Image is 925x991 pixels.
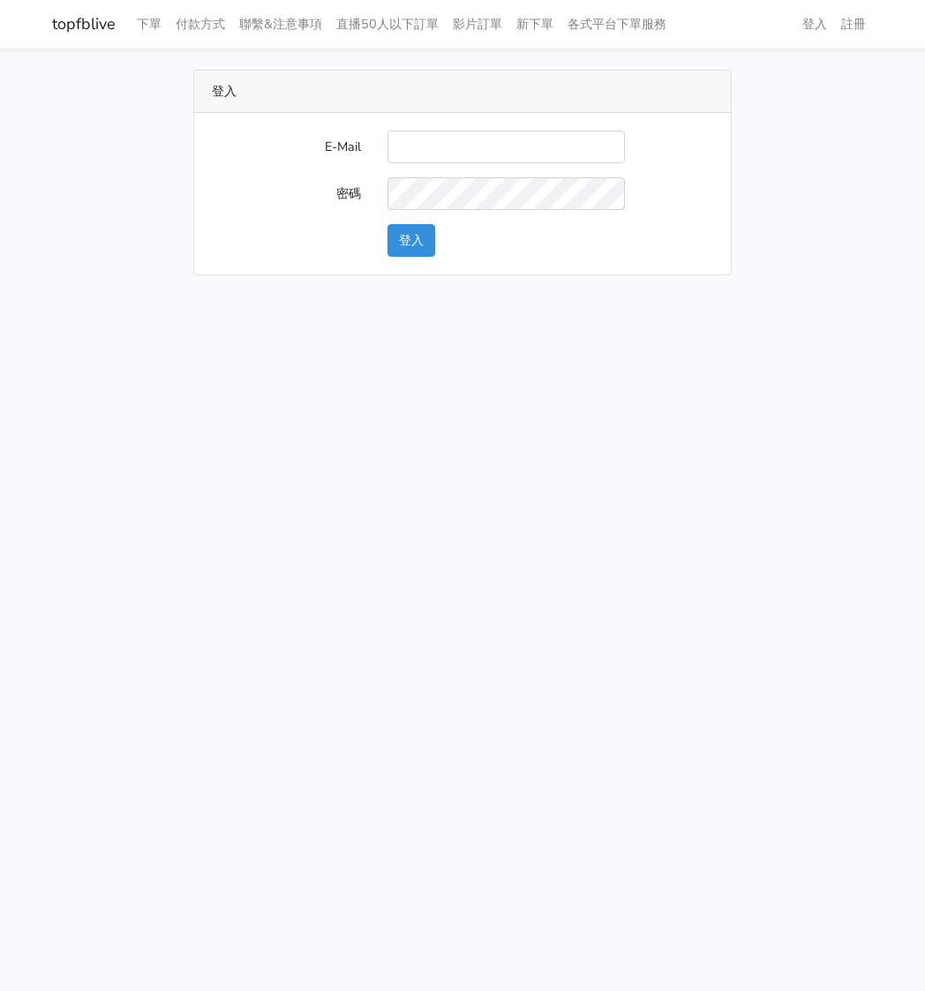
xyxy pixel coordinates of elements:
a: 影片訂單 [446,7,509,41]
label: 密碼 [199,177,374,210]
a: 聯繫&注意事項 [232,7,329,41]
div: 登入 [194,71,731,113]
label: E-Mail [199,131,374,163]
button: 登入 [387,224,435,257]
a: 下單 [130,7,169,41]
a: 付款方式 [169,7,232,41]
a: 各式平台下單服務 [560,7,673,41]
a: 新下單 [509,7,560,41]
a: topfblive [52,7,116,41]
a: 註冊 [834,7,873,41]
a: 直播50人以下訂單 [329,7,446,41]
a: 登入 [795,7,834,41]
